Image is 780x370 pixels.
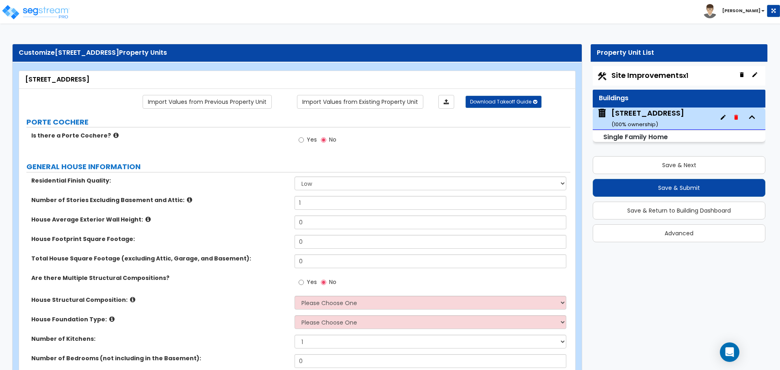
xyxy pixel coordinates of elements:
div: [STREET_ADDRESS] [25,75,569,84]
div: Open Intercom Messenger [720,342,739,362]
div: [STREET_ADDRESS] [611,108,684,129]
label: House Average Exterior Wall Height: [31,215,288,224]
small: ( 100 % ownership) [611,120,658,128]
button: Save & Next [593,156,765,174]
button: Advanced [593,224,765,242]
small: x1 [683,71,688,80]
label: GENERAL HOUSE INFORMATION [26,161,570,172]
div: Property Unit List [597,48,761,58]
span: No [329,278,336,286]
img: avatar.png [703,4,717,18]
label: Number of Kitchens: [31,335,288,343]
span: Download Takeoff Guide [470,98,531,105]
span: 149 Sedona Way [597,108,684,129]
a: Import the dynamic attribute values from existing properties. [297,95,423,109]
label: Are there Multiple Structural Compositions? [31,274,288,282]
label: Number of Stories Excluding Basement and Attic: [31,196,288,204]
i: click for more info! [145,216,151,222]
div: Buildings [599,94,759,103]
button: Save & Submit [593,179,765,197]
img: Construction.png [597,71,607,82]
span: [STREET_ADDRESS] [55,48,119,57]
a: Import the dynamic attributes value through Excel sheet [438,95,454,109]
input: Yes [299,278,304,287]
input: No [321,136,326,144]
input: Yes [299,136,304,144]
i: click for more info! [113,132,119,138]
a: Import the dynamic attribute values from previous properties. [143,95,272,109]
button: Download Takeoff Guide [466,96,542,108]
label: Is there a Porte Cochere? [31,131,288,140]
label: House Footprint Square Footage: [31,235,288,243]
b: [PERSON_NAME] [722,8,760,14]
label: Total House Square Footage (excluding Attic, Garage, and Basement): [31,254,288,262]
span: Yes [307,278,317,286]
div: Customize Property Units [19,48,576,58]
small: Single Family Home [603,132,668,142]
i: click for more info! [187,197,192,203]
span: No [329,136,336,144]
label: House Structural Composition: [31,296,288,304]
button: Save & Return to Building Dashboard [593,202,765,219]
label: Residential Finish Quality: [31,176,288,185]
label: Number of Bedrooms (not including in the Basement): [31,354,288,362]
img: logo_pro_r.png [1,4,70,20]
span: Yes [307,136,317,144]
label: House Foundation Type: [31,315,288,323]
label: PORTE COCHERE [26,117,570,127]
i: click for more info! [109,316,115,322]
span: Site Improvements [611,70,688,80]
i: click for more info! [130,297,135,303]
img: building.svg [597,108,607,118]
input: No [321,278,326,287]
